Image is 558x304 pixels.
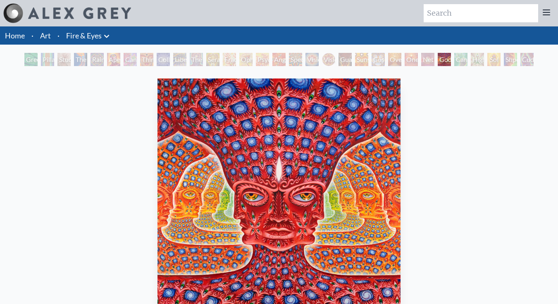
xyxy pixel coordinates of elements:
div: Cuddle [520,53,534,66]
li: · [28,26,37,45]
div: Cannabis Sutra [124,53,137,66]
div: Psychomicrograph of a Fractal Paisley Cherub Feather Tip [256,53,269,66]
div: Spectral Lotus [289,53,302,66]
div: Godself [438,53,451,66]
a: Art [40,30,51,41]
div: Fractal Eyes [223,53,236,66]
div: Higher Vision [471,53,484,66]
input: Search [424,4,538,22]
div: Third Eye Tears of Joy [140,53,153,66]
div: Ophanic Eyelash [239,53,253,66]
div: Seraphic Transport Docking on the Third Eye [206,53,219,66]
div: Sunyata [355,53,368,66]
div: Sol Invictus [487,53,501,66]
div: Vision Crystal [305,53,319,66]
div: Guardian of Infinite Vision [339,53,352,66]
div: Net of Being [421,53,434,66]
div: Rainbow Eye Ripple [91,53,104,66]
div: Green Hand [24,53,38,66]
div: Liberation Through Seeing [173,53,186,66]
div: Pillar of Awareness [41,53,54,66]
div: Oversoul [388,53,401,66]
div: Cannafist [454,53,467,66]
div: The Torch [74,53,87,66]
div: The Seer [190,53,203,66]
div: Collective Vision [157,53,170,66]
div: Aperture [107,53,120,66]
div: One [405,53,418,66]
div: Vision [PERSON_NAME] [322,53,335,66]
li: · [54,26,63,45]
div: Cosmic Elf [372,53,385,66]
div: Shpongled [504,53,517,66]
div: Study for the Great Turn [57,53,71,66]
div: Angel Skin [272,53,286,66]
a: Home [5,31,25,40]
a: Fire & Eyes [66,30,102,41]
